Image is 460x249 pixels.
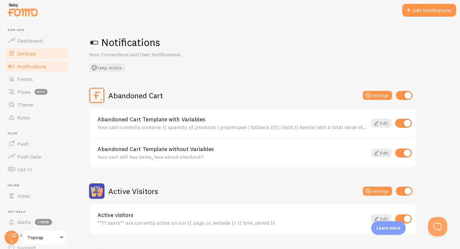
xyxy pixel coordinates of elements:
a: Rules [4,111,70,124]
a: Active visitors [97,212,367,218]
span: Pop-ups [8,28,70,32]
a: Push [4,137,70,150]
span: Rules [17,114,30,121]
span: Opt-In [17,166,32,173]
a: Notifications [4,60,70,73]
span: Push Data [17,153,41,160]
a: Push Data [4,150,70,163]
a: Edit [371,214,391,223]
span: Inline [17,193,30,199]
span: Alerts [17,219,31,225]
a: Events [4,73,70,85]
a: Settings [4,47,70,60]
span: Flows [17,89,31,95]
img: fomo-relay-logo-orange.svg [7,2,39,18]
div: Learn more [371,221,406,235]
iframe: Help Scout Beacon - Open [428,217,447,236]
p: Your Connections and their Notifications [89,51,242,58]
span: Notifications [17,63,46,69]
span: 1 new [35,219,52,225]
span: Push [17,141,29,147]
button: Settings [363,91,392,100]
a: Topicap [23,230,66,245]
span: Settings [17,50,36,57]
h2: Abandoned Cart [108,91,163,100]
a: Theme [4,98,70,111]
a: Opt-In [4,163,70,176]
a: Alerts 1 new [4,216,70,229]
span: Get Help [8,210,70,214]
a: Edit [371,119,391,128]
img: Active Visitors [89,183,104,199]
a: Inline [4,189,70,202]
span: beta [34,89,48,95]
span: Push [8,132,70,136]
img: Abandoned Cart [89,88,104,103]
p: Learn more [376,225,401,231]
span: Events [17,76,33,82]
h2: Active Visitors [108,186,158,196]
span: Dashboard [17,37,43,44]
button: Help Article [89,63,125,72]
div: Your cart currently contains {{ quantity_of_products | propercase | fallback [0] | bold }} item(s... [97,124,367,130]
span: Inline [8,183,70,188]
h1: Notifications [89,36,445,49]
span: Topicap [27,234,58,241]
div: **17 users** are currently active on our {{ page_or_website }} {{ time_period }} [97,220,367,226]
div: Your cart still has items, how about checkout? [97,154,367,160]
a: Dashboard [4,34,70,47]
button: Settings [363,187,392,196]
a: Abandoned Cart Template without Variables [97,146,367,152]
span: Theme [17,101,33,108]
a: Edit [371,149,391,157]
a: Learn [4,229,70,241]
a: Flows beta [4,85,70,98]
a: Abandoned Cart Template with Variables [97,116,367,122]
